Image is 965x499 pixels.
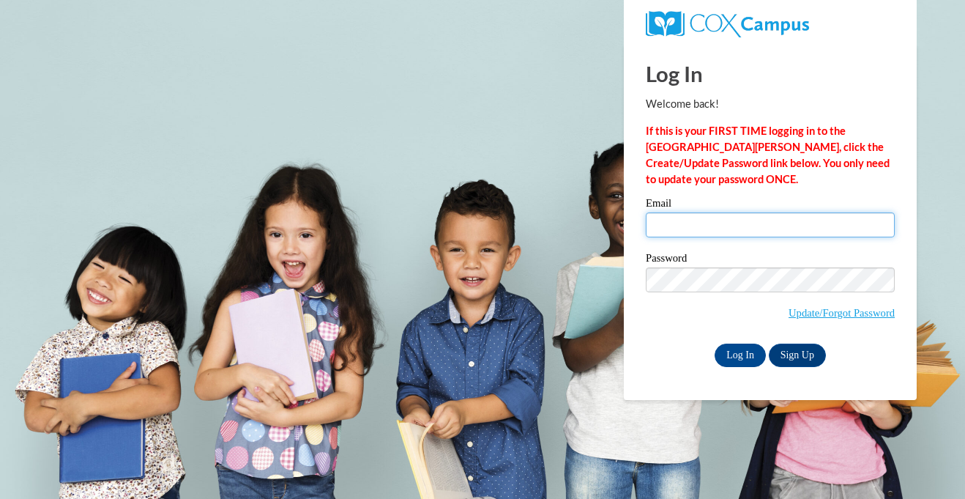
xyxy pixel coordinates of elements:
a: Sign Up [769,344,826,367]
input: Log In [715,344,766,367]
strong: If this is your FIRST TIME logging in to the [GEOGRAPHIC_DATA][PERSON_NAME], click the Create/Upd... [646,125,890,185]
label: Email [646,198,895,212]
a: Update/Forgot Password [789,307,895,319]
p: Welcome back! [646,96,895,112]
img: COX Campus [646,11,809,37]
h1: Log In [646,59,895,89]
label: Password [646,253,895,267]
a: COX Campus [646,17,809,29]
